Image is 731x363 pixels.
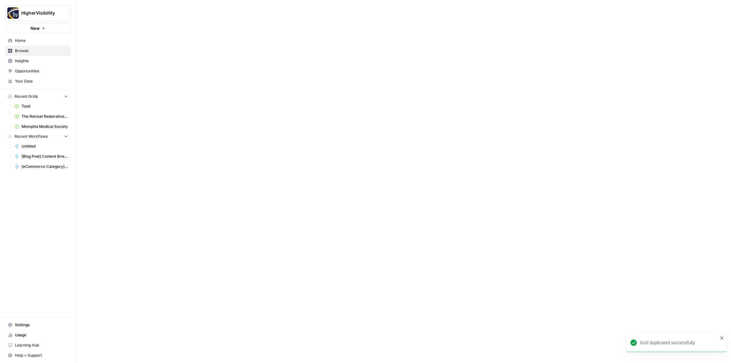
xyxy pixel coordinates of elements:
[15,78,68,84] span: Your Data
[5,350,71,360] button: Help + Support
[22,124,68,129] span: Memphis Medical Society
[12,101,71,111] a: Tootl
[5,330,71,340] a: Usage
[15,58,68,64] span: Insights
[21,10,60,16] span: HigherVisibility
[5,23,71,33] button: New
[720,335,724,340] button: close
[7,7,19,19] img: HigherVisibility Logo
[5,56,71,66] a: Insights
[15,322,68,328] span: Settings
[5,340,71,350] a: Learning Hub
[30,25,40,31] span: New
[5,76,71,86] a: Your Data
[5,92,71,101] button: Recent Grids
[22,103,68,109] span: Tootl
[15,68,68,74] span: Opportunities
[22,154,68,159] span: [Blog Post] Content Brief to Blog Post
[5,36,71,46] a: Home
[15,134,48,139] span: Recent Workflows
[22,143,68,149] span: Untitled
[15,38,68,43] span: Home
[15,353,68,358] span: Help + Support
[5,5,71,21] button: Workspace: HigherVisibility
[5,320,71,330] a: Settings
[15,48,68,54] span: Browse
[640,340,718,346] div: Grid duplicated successfully
[12,141,71,151] a: Untitled
[5,132,71,141] button: Recent Workflows
[22,164,68,169] span: [eCommerce Category] Content Brief to Category Page
[15,342,68,348] span: Learning Hub
[12,122,71,132] a: Memphis Medical Society
[15,94,38,99] span: Recent Grids
[12,151,71,162] a: [Blog Post] Content Brief to Blog Post
[5,66,71,76] a: Opportunities
[22,114,68,119] span: The Retreat Restorative & Aesthetics
[5,46,71,56] a: Browse
[12,162,71,172] a: [eCommerce Category] Content Brief to Category Page
[15,332,68,338] span: Usage
[12,111,71,122] a: The Retreat Restorative & Aesthetics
